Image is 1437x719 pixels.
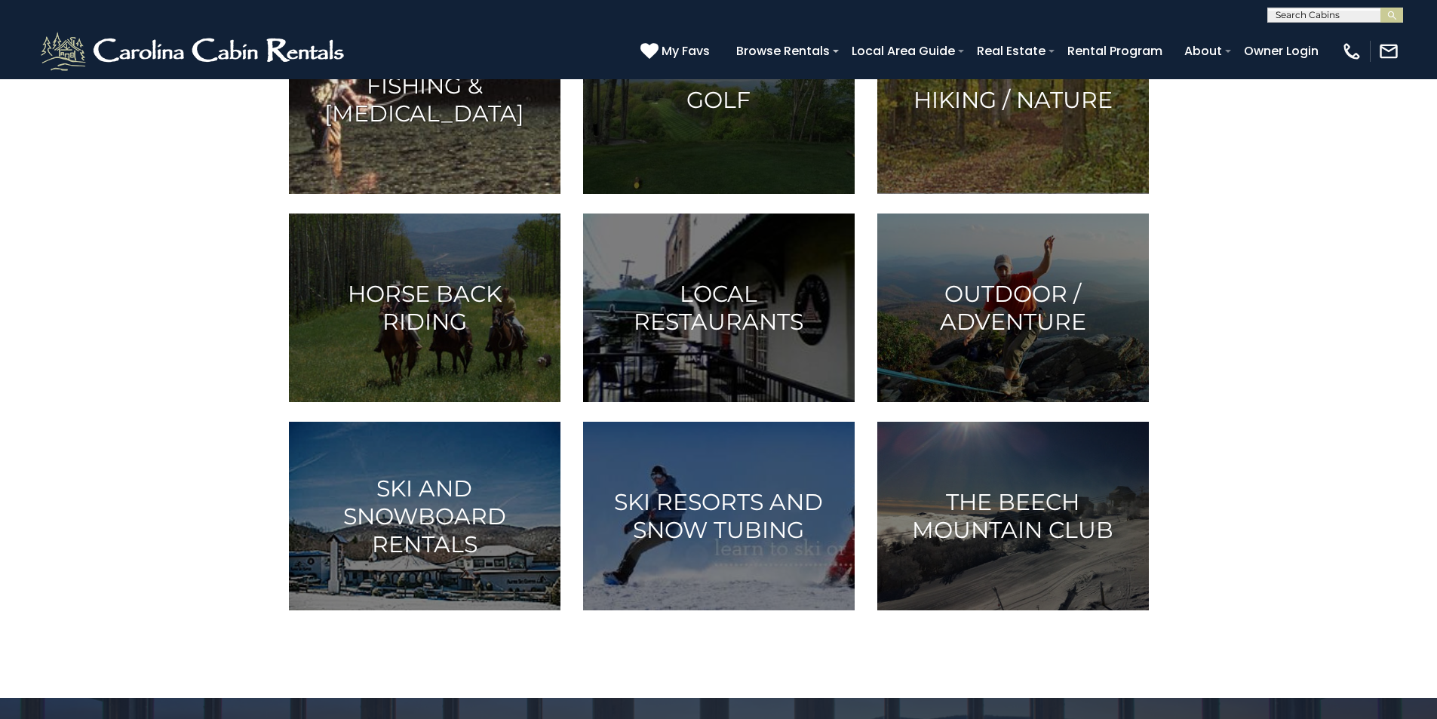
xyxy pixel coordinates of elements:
a: Browse Rentals [729,38,837,64]
h3: Outdoor / Adventure [896,280,1130,336]
h3: Fishing & [MEDICAL_DATA] [308,72,542,128]
a: Owner Login [1236,38,1326,64]
h3: Golf [602,86,836,114]
a: Local Area Guide [844,38,963,64]
h3: Local Restaurants [602,280,836,336]
img: White-1-2.png [38,29,351,74]
a: Outdoor / Adventure [877,214,1149,402]
a: Golf [583,5,855,194]
a: Ski Resorts and Snow Tubing [583,422,855,610]
h3: Horse Back Riding [308,280,542,336]
a: About [1177,38,1230,64]
span: My Favs [662,41,710,60]
a: Fishing & [MEDICAL_DATA] [289,5,560,194]
h3: Ski Resorts and Snow Tubing [602,488,836,544]
a: Real Estate [969,38,1053,64]
a: The Beech Mountain Club [877,422,1149,610]
img: mail-regular-white.png [1378,41,1399,62]
h3: The Beech Mountain Club [896,488,1130,544]
a: Horse Back Riding [289,214,560,402]
img: phone-regular-white.png [1341,41,1362,62]
a: Local Restaurants [583,214,855,402]
a: Rental Program [1060,38,1170,64]
a: Hiking / Nature [877,5,1149,194]
a: My Favs [640,41,714,61]
h3: Ski and Snowboard Rentals [308,475,542,558]
a: Ski and Snowboard Rentals [289,422,560,610]
h3: Hiking / Nature [896,86,1130,114]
